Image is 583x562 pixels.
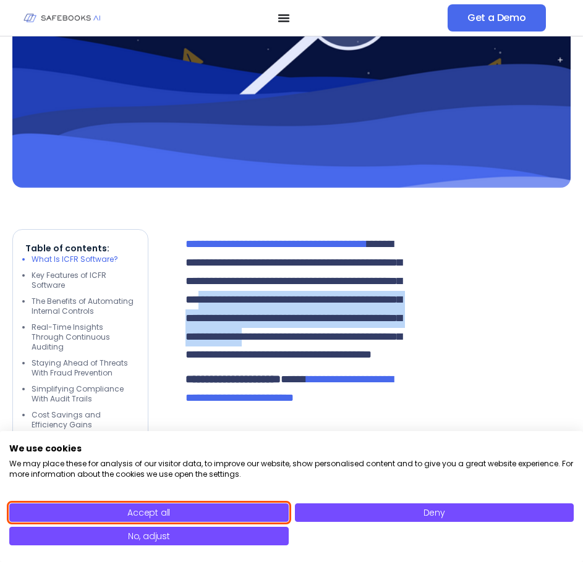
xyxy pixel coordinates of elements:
[32,358,135,378] li: Staying Ahead of Threats With Fraud Prevention
[32,254,135,264] li: What Is ICFR Software?
[32,410,135,430] li: Cost Savings and Efficiency Gains
[128,530,170,542] span: No, adjust
[295,503,574,522] button: Deny all cookies
[9,503,289,522] button: Accept all cookies
[9,443,574,454] h2: We use cookies
[25,242,135,254] p: Table of contents:
[32,296,135,316] li: The Benefits of Automating Internal Controls
[467,12,526,24] span: Get a Demo
[278,12,290,24] button: Menu Toggle
[423,506,445,519] span: Deny
[120,12,448,24] nav: Menu
[448,4,546,31] a: Get a Demo
[9,459,574,480] p: We may place these for analysis of our visitor data, to improve our website, show personalised co...
[32,384,135,404] li: Simplifying Compliance With Audit Trails
[127,506,170,519] span: Accept all
[32,271,135,290] li: Key Features of ICFR Software
[9,527,289,545] button: Adjust cookie preferences
[32,322,135,352] li: Real-Time Insights Through Continuous Auditing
